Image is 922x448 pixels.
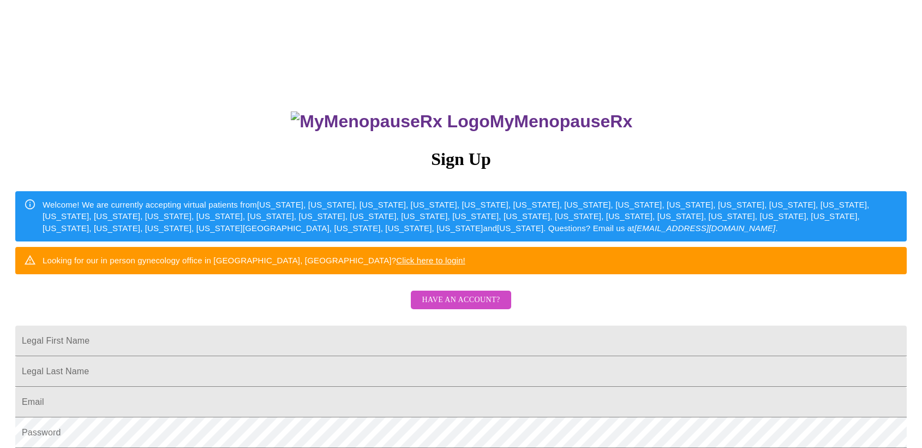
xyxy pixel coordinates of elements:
h3: MyMenopauseRx [17,111,907,132]
div: Welcome! We are currently accepting virtual patients from [US_STATE], [US_STATE], [US_STATE], [US... [43,194,898,238]
a: Click here to login! [396,256,465,265]
div: Looking for our in person gynecology office in [GEOGRAPHIC_DATA], [GEOGRAPHIC_DATA]? [43,250,465,270]
button: Have an account? [411,291,511,310]
span: Have an account? [422,293,500,307]
a: Have an account? [408,303,513,312]
h3: Sign Up [15,149,907,169]
img: MyMenopauseRx Logo [291,111,489,132]
em: [EMAIL_ADDRESS][DOMAIN_NAME] [634,223,776,233]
